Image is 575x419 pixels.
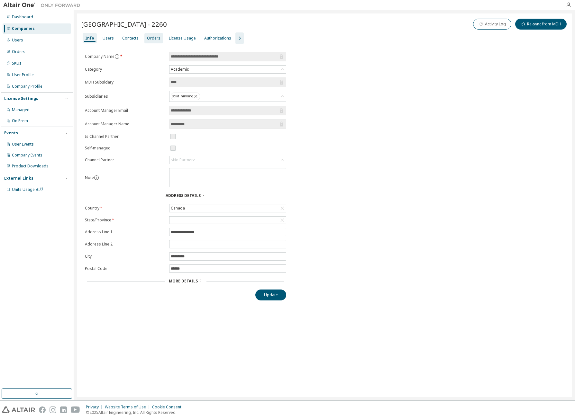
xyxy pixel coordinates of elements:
[12,61,22,66] div: SKUs
[255,290,286,300] button: Update
[122,36,139,41] div: Contacts
[12,187,43,192] span: Units Usage BI
[170,66,190,73] div: Academic
[85,54,165,59] label: Company Name
[169,36,196,41] div: License Usage
[3,2,84,8] img: Altair One
[85,175,94,180] label: Note
[12,26,35,31] div: Companies
[169,278,198,284] span: More Details
[85,134,165,139] label: Is Channel Partner
[85,242,165,247] label: Address Line 2
[12,142,34,147] div: User Events
[171,93,200,100] div: solidThinking
[85,206,165,211] label: Country
[171,157,195,163] div: <No Partner>
[170,205,186,212] div: Canada
[152,405,185,410] div: Cookie Consent
[86,410,185,415] p: © 2025 Altair Engineering, Inc. All Rights Reserved.
[85,266,165,271] label: Postal Code
[12,153,42,158] div: Company Events
[169,66,286,73] div: Academic
[169,204,286,212] div: Canada
[166,193,201,198] span: Address Details
[4,176,33,181] div: External Links
[169,91,286,102] div: solidThinking
[105,405,152,410] div: Website Terms of Use
[12,14,33,20] div: Dashboard
[86,405,105,410] div: Privacy
[85,146,165,151] label: Self-managed
[12,118,28,123] div: On Prem
[12,49,25,54] div: Orders
[85,80,165,85] label: MDH Subsidary
[85,94,165,99] label: Subsidiaries
[204,36,231,41] div: Authorizations
[12,72,34,77] div: User Profile
[85,108,165,113] label: Account Manager Email
[85,218,165,223] label: State/Province
[71,406,80,413] img: youtube.svg
[515,19,567,30] button: Re-sync from MDH
[2,406,35,413] img: altair_logo.svg
[94,175,99,180] button: information
[12,84,42,89] div: Company Profile
[4,130,18,136] div: Events
[12,164,49,169] div: Product Downloads
[12,107,30,112] div: Managed
[85,121,165,127] label: Account Manager Name
[85,229,165,235] label: Address Line 1
[12,38,23,43] div: Users
[169,156,286,164] div: <No Partner>
[60,406,67,413] img: linkedin.svg
[85,36,94,41] div: Info
[85,254,165,259] label: City
[39,406,46,413] img: facebook.svg
[50,406,56,413] img: instagram.svg
[85,157,165,163] label: Channel Partner
[81,20,167,29] span: [GEOGRAPHIC_DATA] - 2260
[103,36,114,41] div: Users
[85,67,165,72] label: Category
[114,54,120,59] button: information
[4,96,38,101] div: License Settings
[473,19,511,30] button: Activity Log
[147,36,160,41] div: Orders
